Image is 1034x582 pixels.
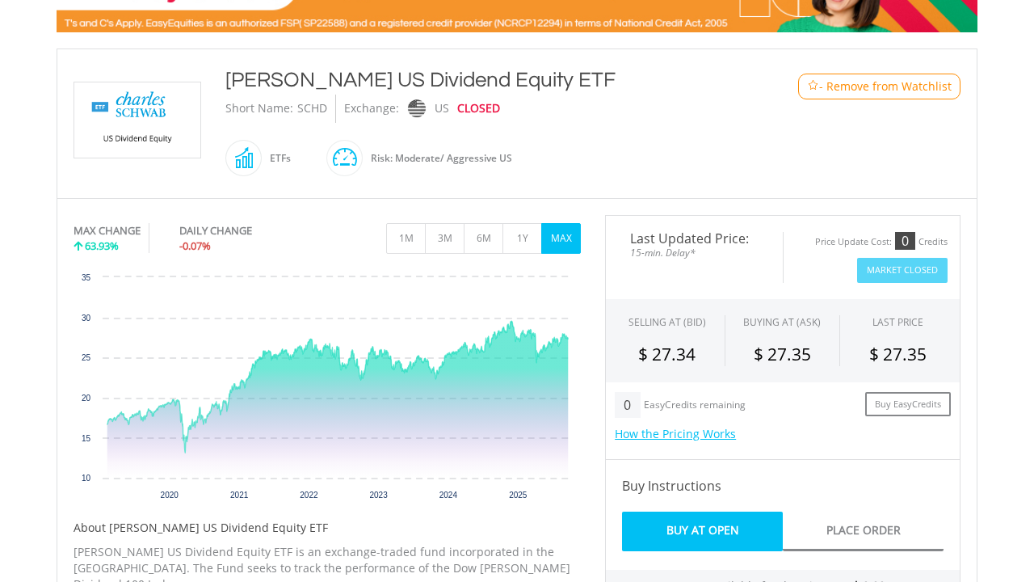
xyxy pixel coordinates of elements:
a: Place Order [783,512,944,551]
button: Market Closed [857,258,948,283]
div: Credits [918,236,948,248]
img: Watchlist [807,80,819,92]
span: 63.93% [85,238,119,253]
span: BUYING AT (ASK) [743,315,821,329]
div: Risk: Moderate/ Aggressive US [363,139,512,178]
text: 2021 [230,491,249,500]
button: Watchlist - Remove from Watchlist [798,74,960,99]
div: ETFs [262,139,291,178]
div: SCHD [297,95,327,123]
span: 15-min. Delay* [618,245,771,260]
button: MAX [541,223,581,254]
div: CLOSED [457,95,500,123]
div: 0 [615,392,640,418]
span: $ 27.35 [754,343,811,365]
button: 1Y [502,223,542,254]
span: $ 27.35 [869,343,927,365]
h5: About [PERSON_NAME] US Dividend Equity ETF [74,520,581,536]
a: Buy At Open [622,512,783,551]
text: 10 [82,474,91,483]
div: 0 [895,232,915,250]
span: $ 27.34 [638,343,696,365]
div: Short Name: [225,95,293,123]
button: 6M [464,223,503,254]
div: US [435,95,449,123]
div: SELLING AT (BID) [628,315,706,329]
text: 35 [82,273,91,282]
a: How the Pricing Works [615,426,736,441]
button: 1M [386,223,426,254]
div: Chart. Highcharts interactive chart. [74,269,581,512]
div: DAILY CHANGE [179,223,306,238]
div: [PERSON_NAME] US Dividend Equity ETF [225,65,733,95]
div: LAST PRICE [872,315,923,329]
span: - Remove from Watchlist [819,78,952,95]
span: -0.07% [179,238,211,253]
text: 2022 [300,491,318,500]
img: nasdaq.png [408,99,426,118]
img: EQU.US.SCHD.png [77,82,198,158]
span: Last Updated Price: [618,232,771,245]
div: Price Update Cost: [815,236,892,248]
div: MAX CHANGE [74,223,141,238]
text: 2020 [161,491,179,500]
text: 15 [82,434,91,443]
h4: Buy Instructions [622,476,944,496]
a: Buy EasyCredits [865,392,951,417]
text: 20 [82,394,91,403]
text: 25 [82,353,91,362]
div: Exchange: [344,95,399,123]
button: 3M [425,223,464,254]
text: 2023 [369,491,388,500]
text: 2025 [509,491,528,500]
text: 2024 [439,491,458,500]
text: 30 [82,314,91,323]
div: EasyCredits remaining [644,399,746,413]
svg: Interactive chart [74,269,581,512]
